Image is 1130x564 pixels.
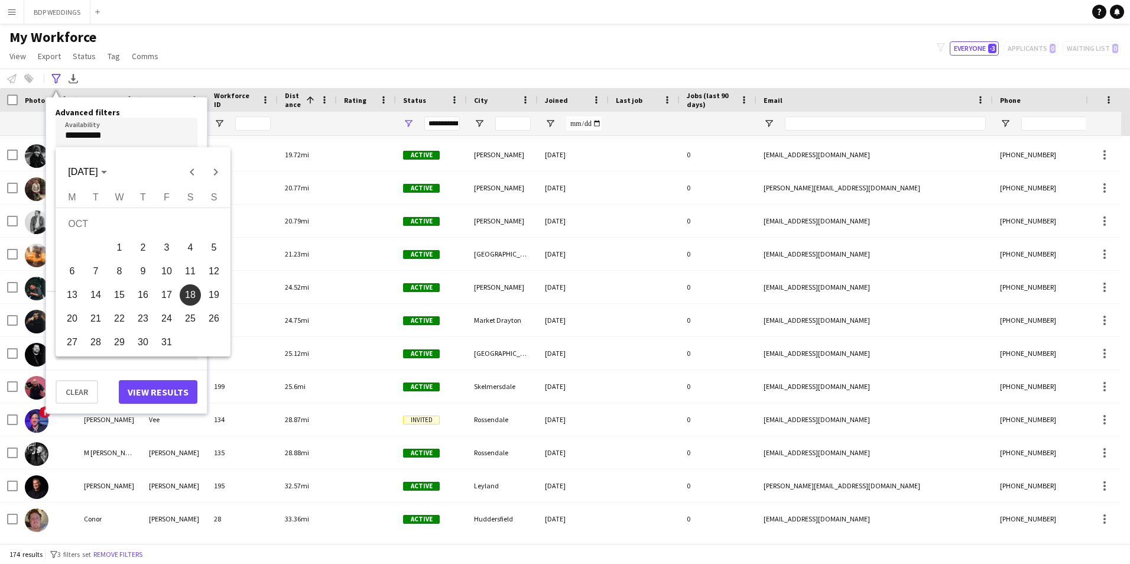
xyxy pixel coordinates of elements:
button: Next month [204,160,228,184]
span: 19 [203,284,225,306]
button: 31-10-2025 [155,330,178,354]
span: 23 [132,308,154,329]
span: 27 [61,332,83,353]
button: 18-10-2025 [178,283,202,307]
span: 14 [85,284,106,306]
button: 07-10-2025 [84,260,108,283]
button: 11-10-2025 [178,260,202,283]
span: 3 [156,237,177,258]
span: 25 [180,308,201,329]
button: 23-10-2025 [131,307,155,330]
button: 26-10-2025 [202,307,226,330]
span: 9 [132,261,154,282]
button: 22-10-2025 [108,307,131,330]
span: 26 [203,308,225,329]
span: 6 [61,261,83,282]
button: 30-10-2025 [131,330,155,354]
span: M [68,192,76,202]
button: 12-10-2025 [202,260,226,283]
span: T [140,192,146,202]
span: 8 [109,261,130,282]
span: 22 [109,308,130,329]
span: 30 [132,332,154,353]
button: 20-10-2025 [60,307,84,330]
span: 21 [85,308,106,329]
span: 20 [61,308,83,329]
button: 27-10-2025 [60,330,84,354]
span: F [164,192,170,202]
span: 1 [109,237,130,258]
span: 13 [61,284,83,306]
button: 08-10-2025 [108,260,131,283]
span: 18 [180,284,201,306]
button: 24-10-2025 [155,307,178,330]
span: 28 [85,332,106,353]
button: 03-10-2025 [155,236,178,260]
button: 16-10-2025 [131,283,155,307]
button: 06-10-2025 [60,260,84,283]
span: 4 [180,237,201,258]
button: Choose month and year [63,161,111,183]
button: 01-10-2025 [108,236,131,260]
span: 24 [156,308,177,329]
button: 14-10-2025 [84,283,108,307]
button: 29-10-2025 [108,330,131,354]
button: 10-10-2025 [155,260,178,283]
button: Previous month [180,160,204,184]
button: 17-10-2025 [155,283,178,307]
span: 12 [203,261,225,282]
button: 15-10-2025 [108,283,131,307]
button: 09-10-2025 [131,260,155,283]
span: 2 [132,237,154,258]
span: 11 [180,261,201,282]
td: OCT [60,212,226,236]
span: 5 [203,237,225,258]
span: S [211,192,217,202]
span: W [115,192,124,202]
span: 7 [85,261,106,282]
span: 16 [132,284,154,306]
button: 04-10-2025 [178,236,202,260]
span: 31 [156,332,177,353]
span: 29 [109,332,130,353]
button: 05-10-2025 [202,236,226,260]
span: T [93,192,99,202]
button: 19-10-2025 [202,283,226,307]
span: S [187,192,194,202]
span: 10 [156,261,177,282]
span: 15 [109,284,130,306]
button: 21-10-2025 [84,307,108,330]
button: 28-10-2025 [84,330,108,354]
span: 17 [156,284,177,306]
button: 02-10-2025 [131,236,155,260]
span: [DATE] [68,167,98,177]
button: 25-10-2025 [178,307,202,330]
button: 13-10-2025 [60,283,84,307]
